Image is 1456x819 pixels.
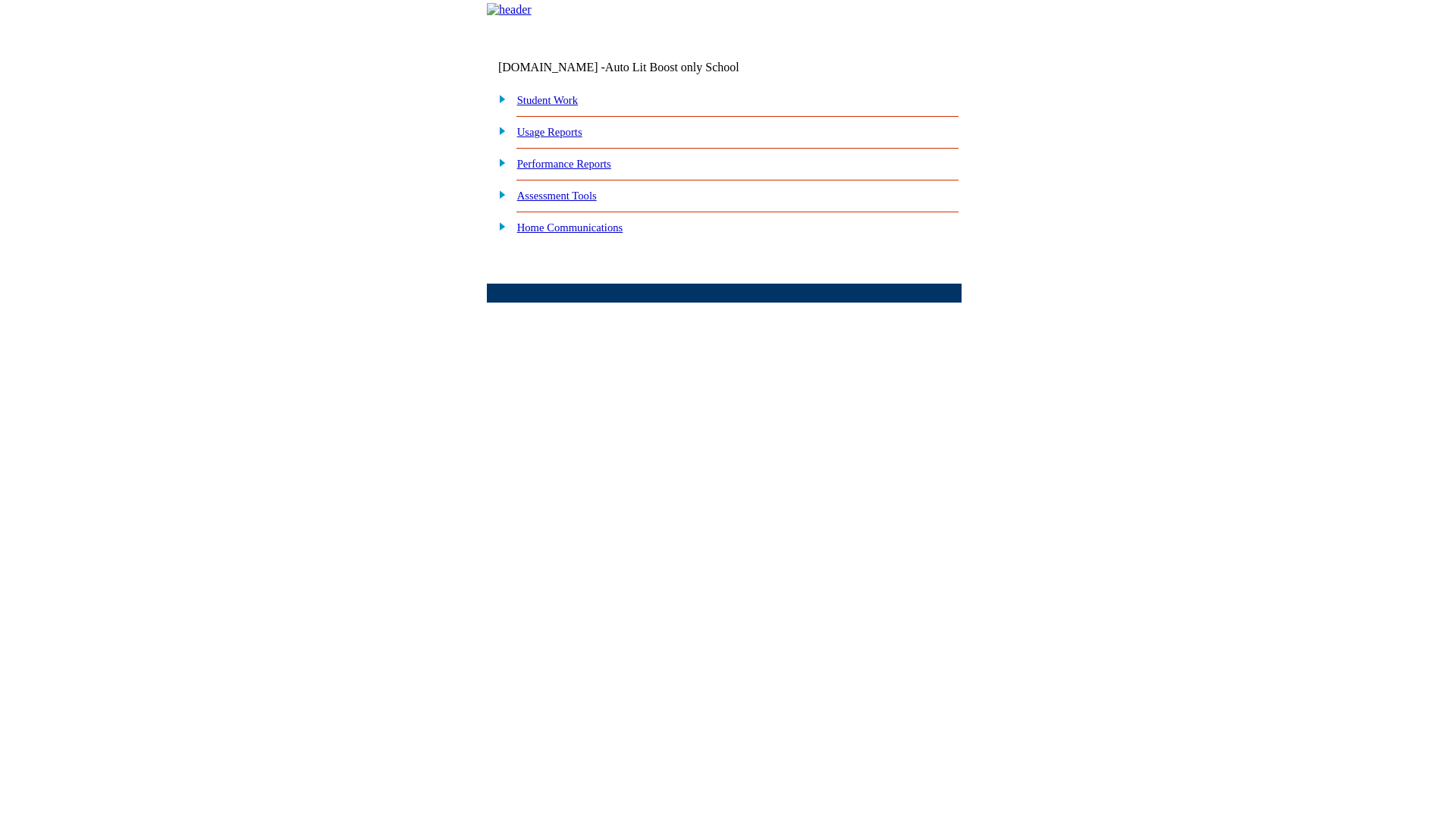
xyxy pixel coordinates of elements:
[605,61,739,74] nobr: Auto Lit Boost only School
[498,61,777,74] td: [DOMAIN_NAME] -
[487,3,532,17] img: header
[491,187,507,201] img: plus.gif
[517,126,582,138] a: Usage Reports
[491,92,507,105] img: plus.gif
[491,124,507,137] img: plus.gif
[517,94,578,106] a: Student Work
[517,190,597,202] a: Assessment Tools
[491,219,507,233] img: plus.gif
[517,221,623,234] a: Home Communications
[517,158,611,170] a: Performance Reports
[491,155,507,169] img: plus.gif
